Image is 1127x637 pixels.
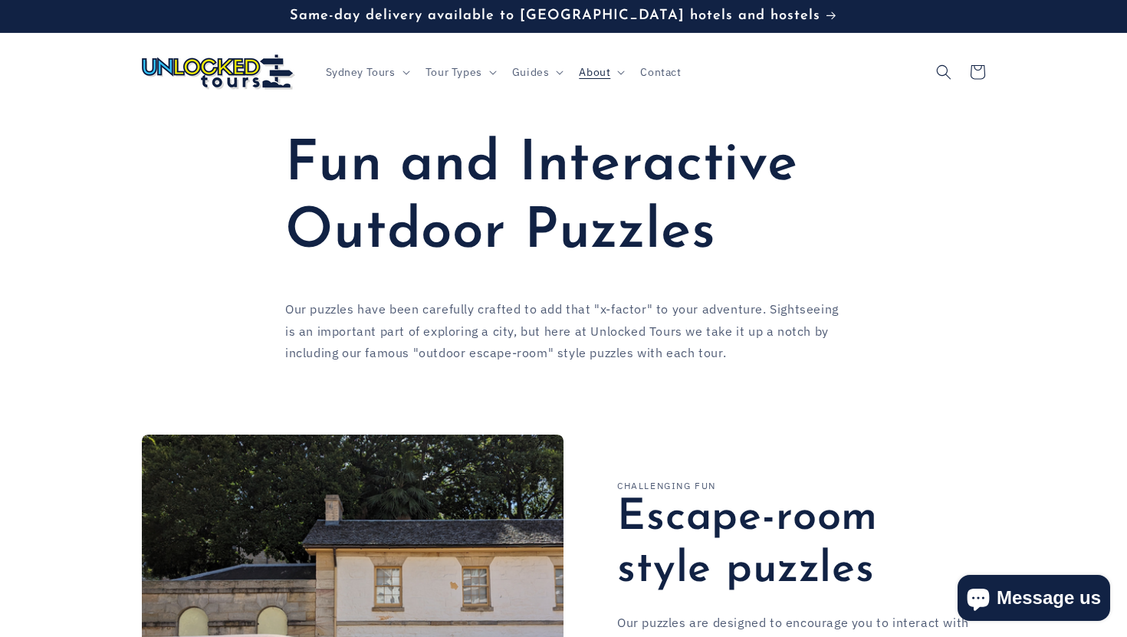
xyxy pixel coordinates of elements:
[326,65,396,79] span: Sydney Tours
[617,492,985,596] h2: Escape-room style puzzles
[512,65,550,79] span: Guides
[579,65,610,79] span: About
[617,481,716,491] p: CHALLENGING FUN
[285,298,842,364] div: Our puzzles have been carefully crafted to add that "x-factor" to your adventure. Sightseeing is ...
[317,56,416,88] summary: Sydney Tours
[285,132,842,268] h1: Fun and Interactive Outdoor Puzzles
[570,56,631,88] summary: About
[416,56,503,88] summary: Tour Types
[142,54,295,90] img: Unlocked Tours
[953,575,1115,625] inbox-online-store-chat: Shopify online store chat
[503,56,570,88] summary: Guides
[426,65,482,79] span: Tour Types
[136,48,301,95] a: Unlocked Tours
[927,55,961,89] summary: Search
[631,56,690,88] a: Contact
[640,65,681,79] span: Contact
[290,8,820,23] span: Same-day delivery available to [GEOGRAPHIC_DATA] hotels and hostels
